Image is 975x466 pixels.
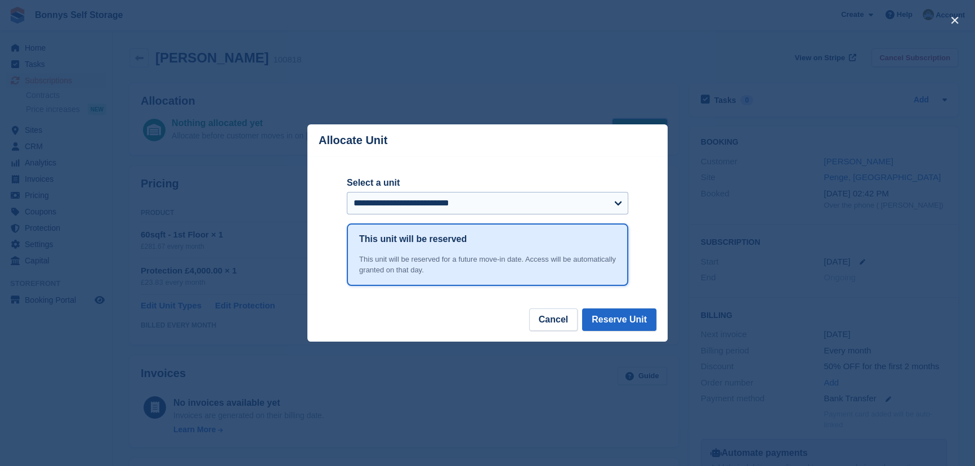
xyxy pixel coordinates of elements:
h1: This unit will be reserved [359,232,467,246]
label: Select a unit [347,176,628,190]
div: This unit will be reserved for a future move-in date. Access will be automatically granted on tha... [359,254,616,276]
button: close [946,11,964,29]
p: Allocate Unit [319,134,387,147]
button: Cancel [529,308,578,331]
button: Reserve Unit [582,308,656,331]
